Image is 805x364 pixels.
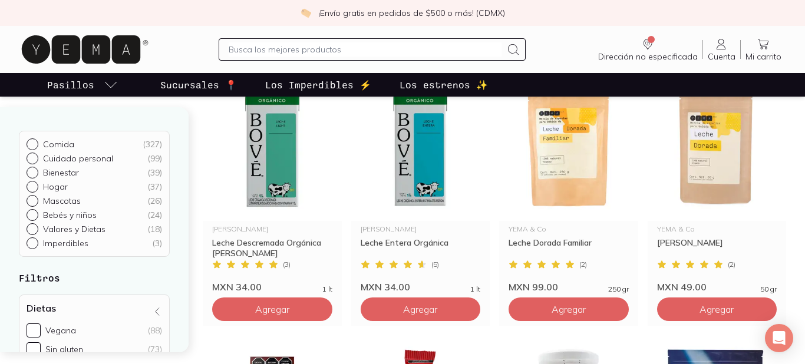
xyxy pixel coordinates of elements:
span: ( 2 ) [579,261,587,268]
div: (73) [148,344,162,355]
div: ( 26 ) [147,196,162,206]
div: Sin gluten [45,344,83,355]
span: MXN 49.00 [657,281,707,293]
p: Los Imperdibles ⚡️ [265,78,371,92]
a: Sucursales 📍 [158,73,239,97]
img: Leche Dorada [648,76,787,221]
span: Cuenta [708,51,735,62]
button: Agregar [657,297,777,321]
p: Bebés y niños [43,210,97,220]
div: ( 39 ) [147,167,162,178]
a: Dirección no especificada [593,37,702,62]
p: Sucursales 📍 [160,78,237,92]
p: Hogar [43,181,68,192]
span: MXN 34.00 [361,281,410,293]
input: Busca los mejores productos [229,42,502,57]
p: Bienestar [43,167,79,178]
div: Vegana [45,325,76,336]
img: check [301,8,311,18]
span: Agregar [255,303,289,315]
span: 50 gr [760,286,777,293]
div: ( 24 ) [147,210,162,220]
p: Comida [43,139,74,150]
input: Vegana(88) [27,323,41,337]
a: Deliciosa mezcla de especias con propiedades antiinflamatorias y antioxidantes.YEMA & CoLeche Dor... [499,76,638,293]
span: MXN 99.00 [509,281,558,293]
span: MXN 34.00 [212,281,262,293]
div: ( 3 ) [152,238,162,249]
div: [PERSON_NAME] [657,237,777,259]
a: pasillo-todos-link [45,73,120,97]
p: Cuidado personal [43,153,113,164]
h4: Dietas [27,302,56,314]
span: ( 2 ) [728,261,735,268]
img: Deliciosa mezcla de especias con propiedades antiinflamatorias y antioxidantes. [499,76,638,221]
div: (88) [148,325,162,336]
span: 1 lt [322,286,332,293]
div: [PERSON_NAME] [361,226,481,233]
div: Leche Descremada Orgánica [PERSON_NAME] [212,237,332,259]
a: Leche DoradaYEMA & Co[PERSON_NAME](2)MXN 49.0050 gr [648,76,787,293]
a: Mi carrito [741,37,786,62]
div: Leche Dorada Familiar [509,237,629,259]
a: Los estrenos ✨ [397,73,490,97]
p: Pasillos [47,78,94,92]
button: Agregar [212,297,332,321]
img: Leche Entera Orgánica Bové [351,76,490,221]
a: Leche Entera Orgánica Bové[PERSON_NAME]Leche Entera Orgánica(5)MXN 34.001 lt [351,76,490,293]
p: Mascotas [43,196,81,206]
a: Los Imperdibles ⚡️ [263,73,374,97]
strong: Filtros [19,272,60,283]
div: ( 327 ) [143,139,162,150]
span: ( 3 ) [283,261,291,268]
button: Agregar [509,297,629,321]
div: Leche Entera Orgánica [361,237,481,259]
div: ( 37 ) [147,181,162,192]
span: Dirección no especificada [598,51,698,62]
span: Agregar [552,303,586,315]
p: Imperdibles [43,238,88,249]
span: ( 5 ) [431,261,439,268]
span: Mi carrito [745,51,781,62]
p: ¡Envío gratis en pedidos de $500 o más! (CDMX) [318,7,505,19]
img: Leche Descremada Orgánica Bové [203,76,342,221]
span: Agregar [403,303,437,315]
p: Valores y Dietas [43,224,105,234]
span: 250 gr [608,286,629,293]
div: [PERSON_NAME] [212,226,332,233]
div: ( 18 ) [147,224,162,234]
div: ( 99 ) [147,153,162,164]
span: 1 lt [470,286,480,293]
p: Los estrenos ✨ [400,78,488,92]
a: Leche Descremada Orgánica Bové[PERSON_NAME]Leche Descremada Orgánica [PERSON_NAME](3)MXN 34.001 lt [203,76,342,293]
div: YEMA & Co [509,226,629,233]
input: Sin gluten(73) [27,342,41,356]
div: Open Intercom Messenger [765,324,793,352]
a: Cuenta [703,37,740,62]
span: Agregar [700,303,734,315]
div: YEMA & Co [657,226,777,233]
button: Agregar [361,297,481,321]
